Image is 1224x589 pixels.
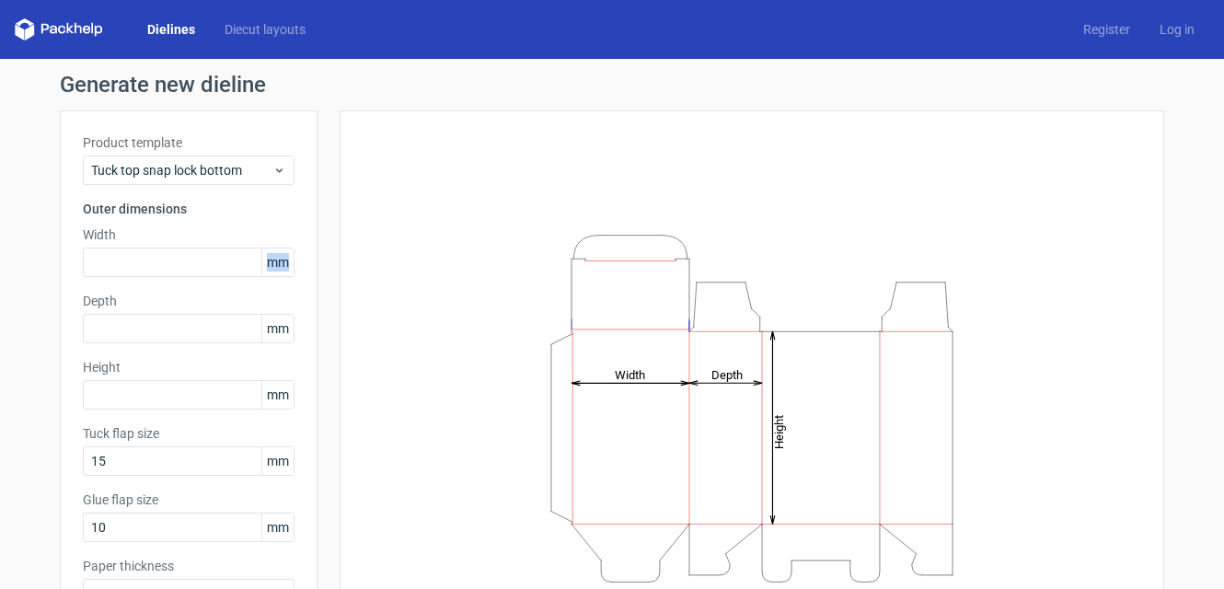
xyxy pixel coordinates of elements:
[261,248,294,276] span: mm
[83,225,294,244] label: Width
[83,491,294,509] label: Glue flap size
[1068,20,1145,39] a: Register
[711,367,743,381] tspan: Depth
[261,315,294,342] span: mm
[83,557,294,575] label: Paper thickness
[261,514,294,541] span: mm
[83,292,294,310] label: Depth
[91,161,272,179] span: Tuck top snap lock bottom
[83,424,294,443] label: Tuck flap size
[615,367,645,381] tspan: Width
[60,74,1164,96] h1: Generate new dieline
[210,20,320,39] a: Diecut layouts
[83,133,294,152] label: Product template
[1145,20,1209,39] a: Log in
[83,358,294,376] label: Height
[261,381,294,409] span: mm
[772,414,786,448] tspan: Height
[261,447,294,475] span: mm
[133,20,210,39] a: Dielines
[83,200,294,218] h3: Outer dimensions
